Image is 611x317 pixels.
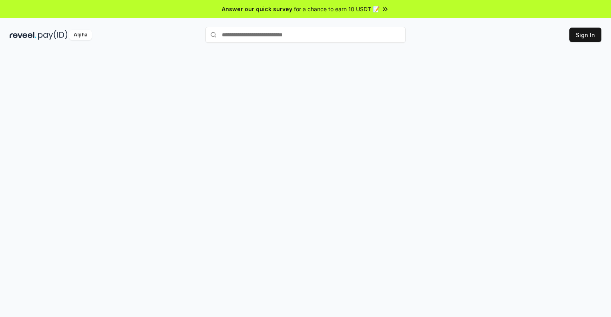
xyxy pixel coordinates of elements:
[10,30,36,40] img: reveel_dark
[222,5,292,13] span: Answer our quick survey
[38,30,68,40] img: pay_id
[69,30,92,40] div: Alpha
[294,5,380,13] span: for a chance to earn 10 USDT 📝
[569,28,601,42] button: Sign In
